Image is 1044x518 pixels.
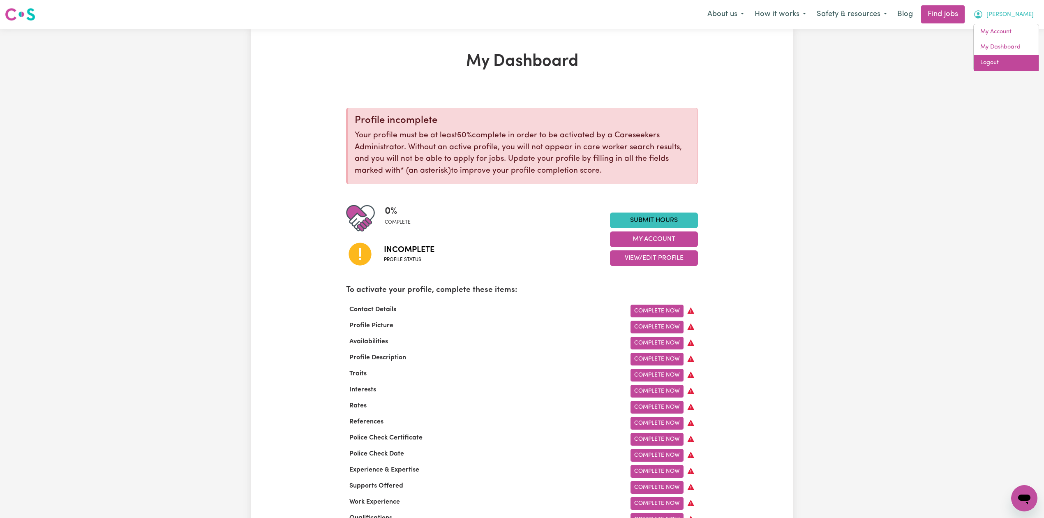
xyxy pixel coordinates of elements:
u: 60% [457,132,472,139]
a: My Account [974,24,1039,40]
a: Blog [892,5,918,23]
a: Complete Now [631,369,684,382]
a: Complete Now [631,497,684,510]
img: Careseekers logo [5,7,35,22]
span: Incomplete [384,244,434,256]
p: Your profile must be at least complete in order to be activated by a Careseekers Administrator. W... [355,130,691,177]
button: About us [702,6,749,23]
a: Complete Now [631,465,684,478]
a: Find jobs [921,5,965,23]
button: My Account [968,6,1039,23]
span: Profile Description [346,354,409,361]
button: Safety & resources [811,6,892,23]
iframe: Button to launch messaging window [1011,485,1037,511]
span: Supports Offered [346,483,407,489]
div: Profile incomplete [355,115,691,127]
span: Rates [346,402,370,409]
span: Availabilities [346,338,391,345]
span: Experience & Expertise [346,467,423,473]
a: Complete Now [631,337,684,349]
button: How it works [749,6,811,23]
div: Profile completeness: 0% [385,204,417,233]
span: Contact Details [346,306,400,313]
span: Work Experience [346,499,403,505]
a: Complete Now [631,401,684,414]
a: Complete Now [631,385,684,398]
a: Complete Now [631,481,684,494]
button: View/Edit Profile [610,250,698,266]
a: My Dashboard [974,39,1039,55]
span: an asterisk [400,167,451,175]
span: Police Check Certificate [346,435,426,441]
span: Traits [346,370,370,377]
span: complete [385,219,411,226]
span: 0 % [385,204,411,219]
span: Profile Picture [346,322,397,329]
a: Careseekers logo [5,5,35,24]
span: Profile status [384,256,434,264]
span: Interests [346,386,379,393]
a: Complete Now [631,353,684,365]
a: Complete Now [631,321,684,333]
a: Submit Hours [610,213,698,228]
a: Complete Now [631,305,684,317]
p: To activate your profile, complete these items: [346,284,698,296]
a: Complete Now [631,449,684,462]
a: Complete Now [631,433,684,446]
button: My Account [610,231,698,247]
span: References [346,419,387,425]
h1: My Dashboard [346,52,698,72]
span: [PERSON_NAME] [986,10,1034,19]
div: My Account [973,24,1039,71]
a: Logout [974,55,1039,71]
span: Police Check Date [346,451,407,457]
a: Complete Now [631,417,684,430]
